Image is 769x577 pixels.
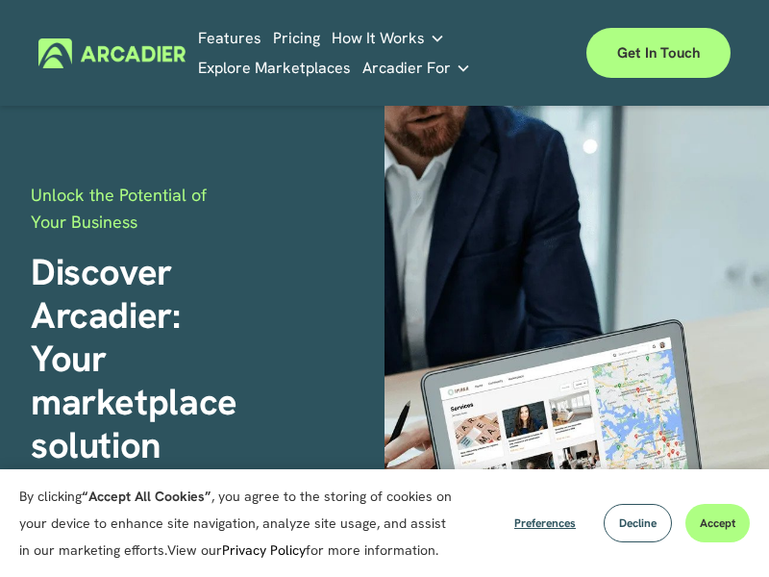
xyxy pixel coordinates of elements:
[198,53,351,83] a: Explore Marketplaces
[31,184,211,233] span: Unlock the Potential of Your Business
[273,23,320,53] a: Pricing
[604,504,672,542] button: Decline
[38,38,186,68] img: Arcadier
[332,23,445,53] a: folder dropdown
[198,23,261,53] a: Features
[514,515,576,531] span: Preferences
[362,55,451,82] span: Arcadier For
[332,25,425,52] span: How It Works
[222,541,306,559] a: Privacy Policy
[685,504,750,542] button: Accept
[586,28,731,78] a: Get in touch
[82,488,211,505] strong: “Accept All Cookies”
[19,483,452,564] p: By clicking , you agree to the storing of cookies on your device to enhance site navigation, anal...
[700,515,735,531] span: Accept
[31,251,266,467] h1: Discover Arcadier: Your marketplace solution‍
[362,53,471,83] a: folder dropdown
[500,504,590,542] button: Preferences
[619,515,657,531] span: Decline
